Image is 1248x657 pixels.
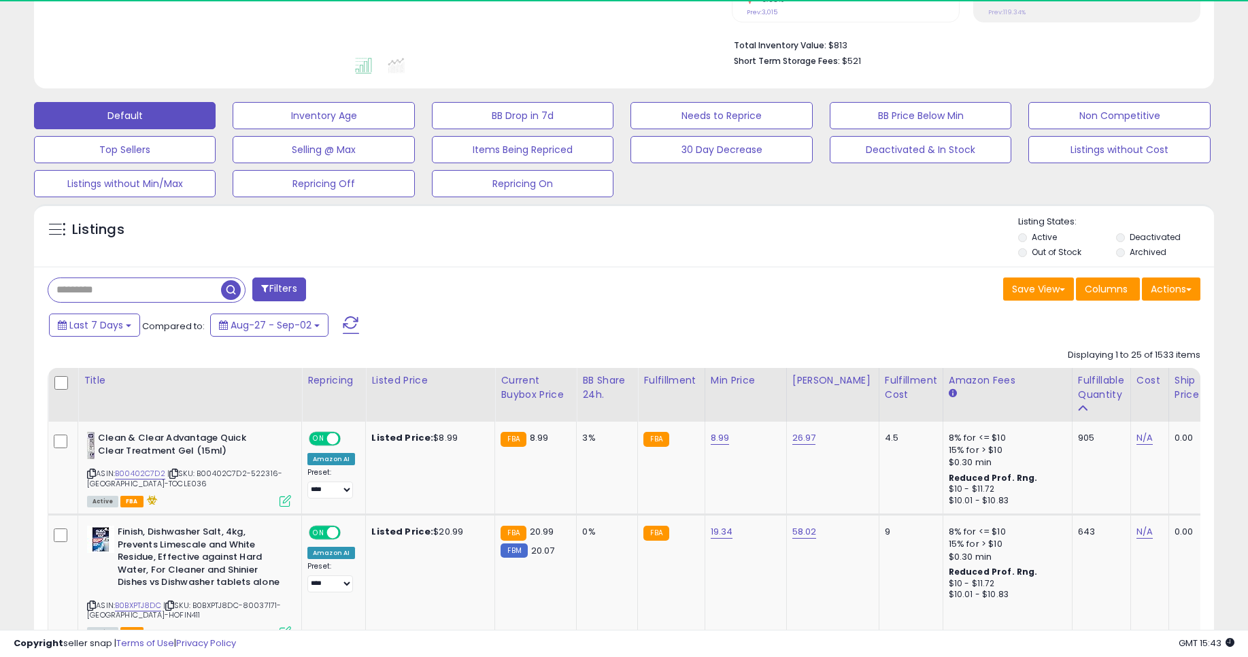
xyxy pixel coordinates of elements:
button: Save View [1003,277,1074,301]
span: Aug-27 - Sep-02 [231,318,311,332]
span: 20.99 [530,525,554,538]
b: Reduced Prof. Rng. [949,566,1038,577]
label: Out of Stock [1032,246,1081,258]
label: Deactivated [1130,231,1181,243]
div: Cost [1136,373,1163,388]
button: Repricing Off [233,170,414,197]
button: Non Competitive [1028,102,1210,129]
span: | SKU: B00402C7D2-522316-[GEOGRAPHIC_DATA]-TOCLE036 [87,468,282,488]
div: 643 [1078,526,1120,538]
a: 8.99 [711,431,730,445]
button: Selling @ Max [233,136,414,163]
strong: Copyright [14,637,63,650]
small: Prev: 3,015 [747,8,777,16]
span: Compared to: [142,320,205,333]
div: 0.00 [1175,432,1197,444]
div: Listed Price [371,373,489,388]
div: Preset: [307,468,355,499]
div: seller snap | | [14,637,236,650]
div: ASIN: [87,432,291,505]
span: 2025-09-10 15:43 GMT [1179,637,1234,650]
b: Reduced Prof. Rng. [949,472,1038,484]
label: Active [1032,231,1057,243]
div: $10 - $11.72 [949,484,1062,495]
div: Fulfillment [643,373,698,388]
div: 9 [885,526,932,538]
a: Terms of Use [116,637,174,650]
small: FBA [501,526,526,541]
div: $20.99 [371,526,484,538]
a: B00402C7D2 [115,468,165,479]
a: 26.97 [792,431,816,445]
span: ON [310,527,327,539]
div: 8% for <= $10 [949,432,1062,444]
div: $10.01 - $10.83 [949,589,1062,601]
a: N/A [1136,525,1153,539]
i: hazardous material [144,495,158,505]
div: Min Price [711,373,781,388]
span: FBA [120,496,144,507]
button: Aug-27 - Sep-02 [210,314,328,337]
div: Title [84,373,296,388]
small: FBA [643,432,669,447]
div: BB Share 24h. [582,373,632,402]
button: Listings without Cost [1028,136,1210,163]
label: Archived [1130,246,1166,258]
b: Listed Price: [371,525,433,538]
div: Amazon AI [307,453,355,465]
button: Columns [1076,277,1140,301]
div: Preset: [307,562,355,592]
div: 3% [582,432,627,444]
div: 905 [1078,432,1120,444]
span: Columns [1085,282,1128,296]
button: BB Drop in 7d [432,102,613,129]
div: 8% for <= $10 [949,526,1062,538]
div: Ship Price [1175,373,1202,402]
small: FBA [501,432,526,447]
small: FBA [643,526,669,541]
b: Short Term Storage Fees: [734,55,840,67]
img: 31NRYtQS-HL._SL40_.jpg [87,432,95,459]
div: $8.99 [371,432,484,444]
button: Needs to Reprice [630,102,812,129]
h5: Listings [72,220,124,239]
b: Clean & Clear Advantage Quick Clear Treatment Gel (15ml) [98,432,263,460]
b: Finish, Dishwasher Salt, 4kg, Prevents Limescale and White Residue, Effective against Hard Water,... [118,526,283,592]
img: 41lBnxxjcdL._SL40_.jpg [87,526,114,553]
span: $521 [842,54,861,67]
a: 19.34 [711,525,733,539]
div: 0% [582,526,627,538]
a: B0BXPTJ8DC [115,600,161,611]
div: Amazon AI [307,547,355,559]
b: Listed Price: [371,431,433,444]
div: Repricing [307,373,360,388]
button: Items Being Repriced [432,136,613,163]
div: $0.30 min [949,551,1062,563]
button: Last 7 Days [49,314,140,337]
div: 15% for > $10 [949,538,1062,550]
div: Fulfillable Quantity [1078,373,1125,402]
a: Privacy Policy [176,637,236,650]
a: 58.02 [792,525,817,539]
button: 30 Day Decrease [630,136,812,163]
div: Amazon Fees [949,373,1066,388]
div: Current Buybox Price [501,373,571,402]
div: [PERSON_NAME] [792,373,873,388]
button: Listings without Min/Max [34,170,216,197]
li: $813 [734,36,1190,52]
span: Last 7 Days [69,318,123,332]
span: | SKU: B0BXPTJ8DC-80037171-[GEOGRAPHIC_DATA]-HOFIN411 [87,600,282,620]
div: $10 - $11.72 [949,578,1062,590]
span: 20.07 [531,544,555,557]
small: Prev: 119.34% [988,8,1026,16]
button: BB Price Below Min [830,102,1011,129]
div: Fulfillment Cost [885,373,937,402]
div: $10.01 - $10.83 [949,495,1062,507]
span: ON [310,433,327,445]
a: N/A [1136,431,1153,445]
button: Filters [252,277,305,301]
span: OFF [339,433,360,445]
div: $0.30 min [949,456,1062,469]
small: FBM [501,543,527,558]
button: Top Sellers [34,136,216,163]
